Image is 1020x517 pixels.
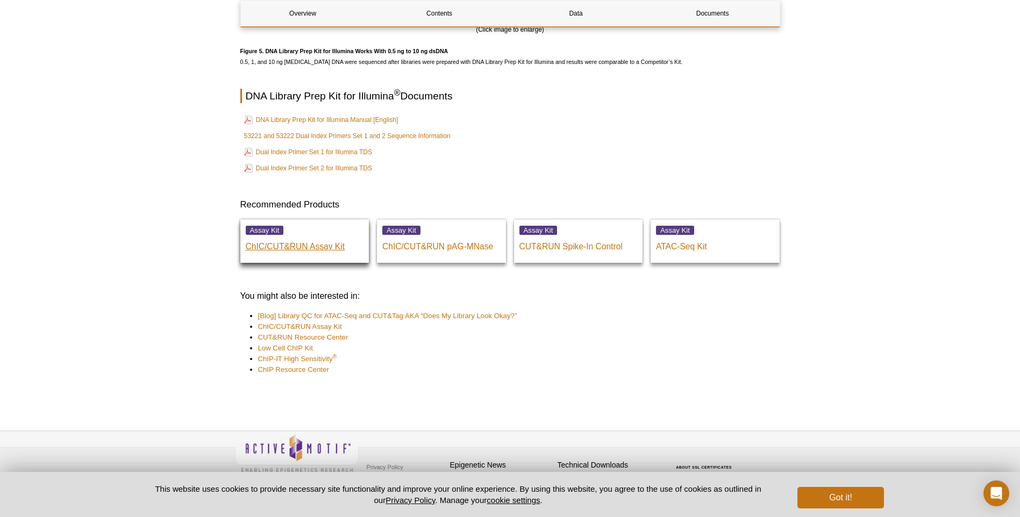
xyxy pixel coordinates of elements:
[450,461,552,470] h4: Epigenetic News
[244,146,373,159] a: Dual Index Primer Set 1 for Illumina TDS
[382,236,501,252] p: ChIC/CUT&RUN pAG-MNase
[514,1,638,26] a: Data
[258,311,517,321] a: [Blog] Library QC for ATAC-Seq and CUT&Tag AKA “Does My Library Look Okay?”
[487,496,540,505] button: cookie settings
[240,89,780,103] h2: DNA Library Prep Kit for Illumina Documents
[244,131,451,141] a: 53221 and 53222 Dual Index Primers Set 1 and 2 Sequence Information
[519,226,558,235] span: Assay Kit
[241,1,365,26] a: Overview
[386,496,435,505] a: Privacy Policy
[519,236,638,252] p: CUT&RUN Spike-In Control
[258,364,329,375] a: ChIP Resource Center
[240,48,683,65] span: 0.5, 1, and 10 ng [MEDICAL_DATA] DNA were sequenced after libraries were prepared with DNA Librar...
[364,459,406,475] a: Privacy Policy
[797,487,883,508] button: Got it!
[235,431,359,475] img: Active Motif,
[651,1,775,26] a: Documents
[333,353,337,360] sup: ®
[244,162,373,175] a: Dual Index Primer Set 2 for Illumina TDS
[377,1,502,26] a: Contents
[514,219,643,263] a: Assay Kit CUT&RUN Spike-In Control
[240,48,448,54] strong: Figure 5. DNA Library Prep Kit for Illumina Works With 0.5 ng to 10 ng dsDNA
[665,450,746,473] table: Click to Verify - This site chose Symantec SSL for secure e-commerce and confidential communicati...
[651,219,780,263] a: Assay Kit ATAC-Seq Kit
[258,321,342,332] a: ChIC/CUT&RUN Assay Kit
[244,113,398,126] a: DNA Library Prep Kit for Illumina Manual [English]
[377,219,506,263] a: Assay Kit ChIC/CUT&RUN pAG-MNase
[558,461,660,470] h4: Technical Downloads
[240,219,369,263] a: Assay Kit ChIC/CUT&RUN Assay Kit
[137,483,780,506] p: This website uses cookies to provide necessary site functionality and improve your online experie...
[676,465,732,469] a: ABOUT SSL CERTIFICATES
[394,88,401,97] sup: ®
[983,480,1009,506] div: Open Intercom Messenger
[240,198,780,211] h3: Recommended Products
[656,226,694,235] span: Assay Kit
[240,290,780,303] h3: You might also be interested in:
[656,236,774,252] p: ATAC-Seq Kit
[246,236,364,252] p: ChIC/CUT&RUN Assay Kit
[246,226,284,235] span: Assay Kit
[258,332,348,343] a: CUT&RUN Resource Center
[258,354,337,364] a: ChIP-IT High Sensitivity®
[258,343,313,354] a: Low Cell ChIP Kit
[382,226,420,235] span: Assay Kit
